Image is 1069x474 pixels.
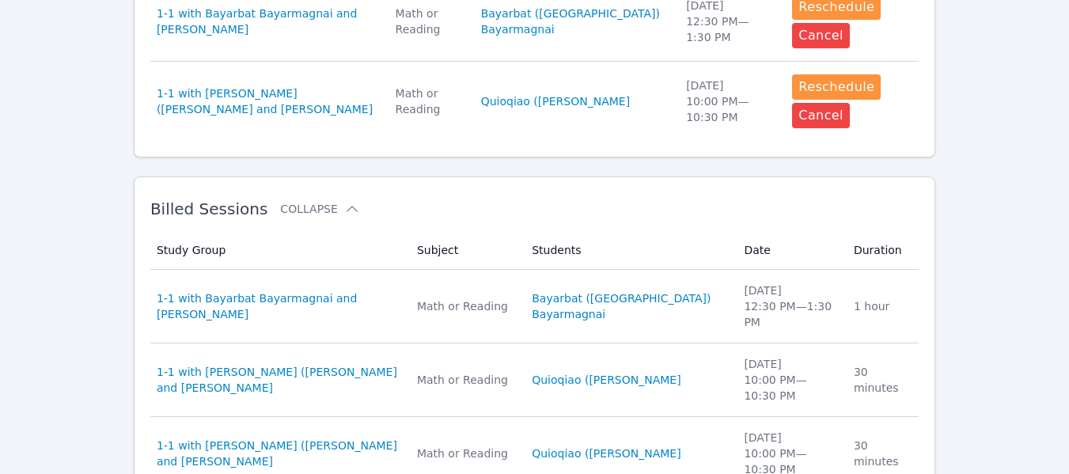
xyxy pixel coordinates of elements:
[522,231,734,270] th: Students
[157,290,398,322] a: 1-1 with Bayarbat Bayarmagnai and [PERSON_NAME]
[396,6,462,37] div: Math or Reading
[481,6,668,37] a: Bayarbat ([GEOGRAPHIC_DATA]) Bayarmagnai
[792,103,850,128] button: Cancel
[686,78,773,125] div: [DATE] 10:00 PM — 10:30 PM
[844,231,919,270] th: Duration
[150,199,267,218] span: Billed Sessions
[417,446,513,461] div: Math or Reading
[532,372,680,388] a: Quioqiao ([PERSON_NAME]
[150,62,919,141] tr: 1-1 with [PERSON_NAME] ([PERSON_NAME] and [PERSON_NAME]Math or ReadingQuioqiao ([PERSON_NAME][DAT...
[792,74,881,100] button: Reschedule
[280,201,359,217] button: Collapse
[408,231,522,270] th: Subject
[854,298,909,314] div: 1 hour
[417,298,513,314] div: Math or Reading
[744,356,835,404] div: [DATE] 10:00 PM — 10:30 PM
[150,343,919,417] tr: 1-1 with [PERSON_NAME] ([PERSON_NAME] and [PERSON_NAME]Math or ReadingQuioqiao ([PERSON_NAME][DAT...
[157,438,398,469] a: 1-1 with [PERSON_NAME] ([PERSON_NAME] and [PERSON_NAME]
[734,231,844,270] th: Date
[157,364,398,396] a: 1-1 with [PERSON_NAME] ([PERSON_NAME] and [PERSON_NAME]
[157,6,377,37] a: 1-1 with Bayarbat Bayarmagnai and [PERSON_NAME]
[150,231,408,270] th: Study Group
[396,85,462,117] div: Math or Reading
[157,85,377,117] a: 1-1 with [PERSON_NAME] ([PERSON_NAME] and [PERSON_NAME]
[150,270,919,343] tr: 1-1 with Bayarbat Bayarmagnai and [PERSON_NAME]Math or ReadingBayarbat ([GEOGRAPHIC_DATA]) Bayarm...
[532,446,680,461] a: Quioqiao ([PERSON_NAME]
[481,93,630,109] a: Quioqiao ([PERSON_NAME]
[854,364,909,396] div: 30 minutes
[792,23,850,48] button: Cancel
[854,438,909,469] div: 30 minutes
[417,372,513,388] div: Math or Reading
[532,290,725,322] a: Bayarbat ([GEOGRAPHIC_DATA]) Bayarmagnai
[744,283,835,330] div: [DATE] 12:30 PM — 1:30 PM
